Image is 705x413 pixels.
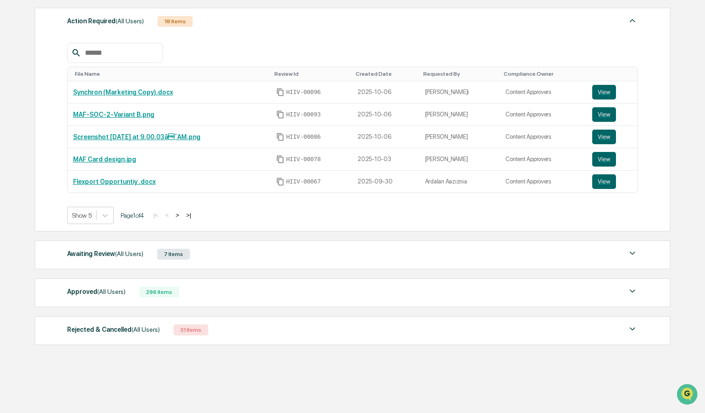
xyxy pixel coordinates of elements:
a: MAF-SOC-2-Variant B.png [73,111,154,118]
td: [PERSON_NAME] [420,126,500,148]
button: View [592,107,616,122]
span: Page 1 of 4 [121,212,144,219]
td: [PERSON_NAME] [420,104,500,126]
button: |< [151,211,161,219]
span: Copy Id [276,133,284,141]
td: 2025-10-03 [352,148,419,171]
td: 2025-10-06 [352,81,419,104]
span: Data Lookup [18,132,58,141]
span: Copy Id [276,88,284,96]
span: HIIV-00086 [286,133,321,141]
a: View [592,107,632,122]
td: Content Approvers [500,81,586,104]
span: (All Users) [115,250,143,257]
div: 🖐️ [9,116,16,123]
td: Content Approvers [500,171,586,193]
div: Toggle SortBy [594,71,634,77]
span: Copy Id [276,178,284,186]
a: Synchron (Marketing Copy).docx [73,89,173,96]
div: Toggle SortBy [274,71,349,77]
button: < [163,211,172,219]
a: View [592,174,632,189]
button: View [592,174,616,189]
iframe: Open customer support [676,383,700,408]
button: View [592,152,616,167]
div: 🗄️ [66,116,74,123]
span: HIIV-00067 [286,178,321,185]
div: Toggle SortBy [75,71,267,77]
a: Powered byPylon [64,154,110,162]
span: (All Users) [97,288,126,295]
span: HIIV-00078 [286,156,321,163]
td: Content Approvers [500,104,586,126]
button: View [592,130,616,144]
button: >| [184,211,194,219]
a: 🗄️Attestations [63,111,117,128]
span: Copy Id [276,155,284,163]
span: (All Users) [132,326,160,333]
a: 🔎Data Lookup [5,129,61,145]
span: HIIV-00096 [286,89,321,96]
img: caret [627,286,638,297]
div: Action Required [67,15,144,27]
td: [PERSON_NAME] [420,148,500,171]
div: We're available if you need us! [31,79,116,86]
a: View [592,85,632,99]
td: 2025-10-06 [352,126,419,148]
td: Content Approvers [500,126,586,148]
img: caret [627,324,638,335]
td: 2025-09-30 [352,171,419,193]
div: Awaiting Review [67,248,143,260]
span: Pylon [91,155,110,162]
div: 🔎 [9,133,16,141]
img: caret [627,15,638,26]
a: View [592,130,632,144]
p: How can we help? [9,19,166,34]
div: Approved [67,286,126,298]
button: Start new chat [155,73,166,84]
button: > [173,211,182,219]
span: (All Users) [116,17,144,25]
div: 296 Items [139,287,179,298]
div: 7 Items [157,249,190,260]
td: 2025-10-06 [352,104,419,126]
a: View [592,152,632,167]
img: 1746055101610-c473b297-6a78-478c-a979-82029cc54cd1 [9,70,26,86]
span: HIIV-00093 [286,111,321,118]
div: Toggle SortBy [504,71,583,77]
div: 31 Items [174,324,208,335]
button: View [592,85,616,99]
div: 18 Items [158,16,193,27]
td: [PERSON_NAME]i [420,81,500,104]
td: Content Approvers [500,148,586,171]
a: Screenshot [DATE] at 9.00.03â¯AM.png [73,133,200,141]
span: Preclearance [18,115,59,124]
a: MAF Card design.jpg [73,156,136,163]
div: Toggle SortBy [356,71,416,77]
a: 🖐️Preclearance [5,111,63,128]
a: Flexport Opportuntiy .docx [73,178,156,185]
div: Rejected & Cancelled [67,324,160,335]
div: Toggle SortBy [423,71,497,77]
span: Copy Id [276,110,284,119]
span: Attestations [75,115,113,124]
td: Ardalan Aaziznia [420,171,500,193]
div: Start new chat [31,70,150,79]
img: caret [627,248,638,259]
